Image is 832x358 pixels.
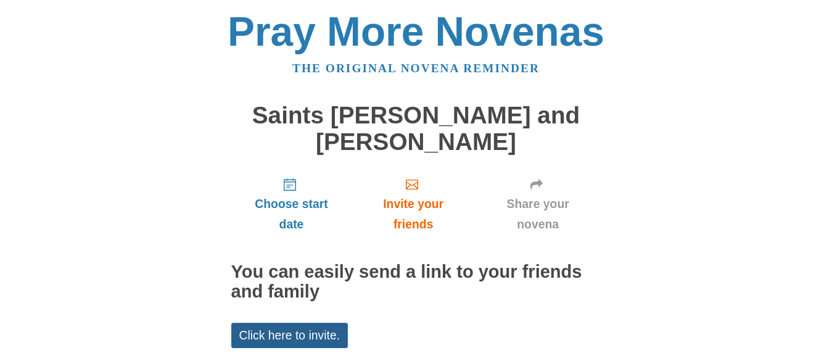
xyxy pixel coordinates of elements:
[228,9,604,54] a: Pray More Novenas
[475,167,601,241] a: Share your novena
[352,167,474,241] a: Invite your friends
[487,194,589,235] span: Share your novena
[364,194,462,235] span: Invite your friends
[231,323,348,348] a: Click here to invite.
[231,102,601,155] h1: Saints [PERSON_NAME] and [PERSON_NAME]
[231,262,601,302] h2: You can easily send a link to your friends and family
[244,194,340,235] span: Choose start date
[231,167,352,241] a: Choose start date
[292,62,540,75] a: The original novena reminder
